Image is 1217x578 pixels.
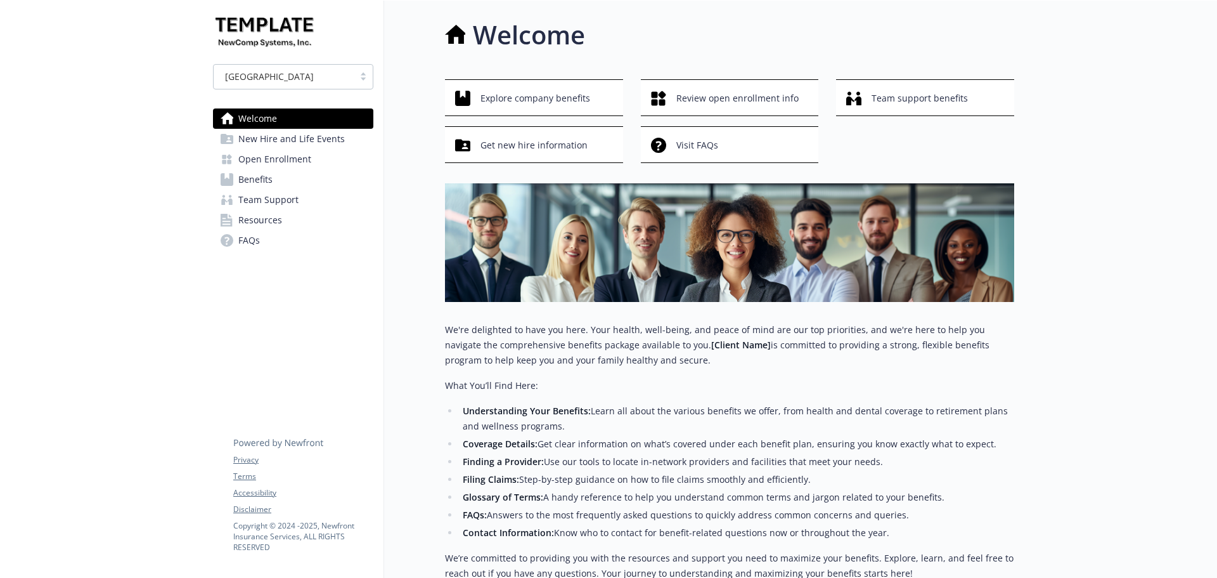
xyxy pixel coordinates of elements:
li: Learn all about the various benefits we offer, from health and dental coverage to retirement plan... [459,404,1014,434]
strong: Understanding Your Benefits: [463,405,591,417]
span: Resources [238,210,282,230]
button: Explore company benefits [445,79,623,116]
span: Review open enrollment info [676,86,799,110]
span: [GEOGRAPHIC_DATA] [220,70,347,83]
li: A handy reference to help you understand common terms and jargon related to your benefits. [459,490,1014,505]
span: Explore company benefits [480,86,590,110]
button: Visit FAQs [641,126,819,163]
strong: FAQs: [463,509,487,521]
a: New Hire and Life Events [213,129,373,149]
h1: Welcome [473,16,585,54]
a: Terms [233,471,373,482]
span: Benefits [238,169,273,190]
span: Get new hire information [480,133,588,157]
strong: [Client Name] [711,339,771,351]
img: overview page banner [445,183,1014,302]
strong: Coverage Details: [463,438,538,450]
a: Resources [213,210,373,230]
a: Team Support [213,190,373,210]
li: Answers to the most frequently asked questions to quickly address common concerns and queries. [459,508,1014,523]
p: We're delighted to have you here. Your health, well-being, and peace of mind are our top prioriti... [445,322,1014,368]
a: Open Enrollment [213,149,373,169]
span: FAQs [238,230,260,251]
li: Know who to contact for benefit-related questions now or throughout the year. [459,525,1014,541]
span: New Hire and Life Events [238,129,345,149]
button: Get new hire information [445,126,623,163]
p: Copyright © 2024 - 2025 , Newfront Insurance Services, ALL RIGHTS RESERVED [233,520,373,553]
a: Privacy [233,454,373,466]
p: What You’ll Find Here: [445,378,1014,393]
li: Get clear information on what’s covered under each benefit plan, ensuring you know exactly what t... [459,437,1014,452]
button: Review open enrollment info [641,79,819,116]
a: Accessibility [233,487,373,499]
a: FAQs [213,230,373,251]
span: [GEOGRAPHIC_DATA] [225,70,314,83]
li: Use our tools to locate in-network providers and facilities that meet your needs. [459,454,1014,470]
span: Team support benefits [872,86,968,110]
strong: Filing Claims: [463,473,519,485]
span: Team Support [238,190,299,210]
span: Open Enrollment [238,149,311,169]
strong: Finding a Provider: [463,456,544,468]
a: Benefits [213,169,373,190]
a: Disclaimer [233,504,373,515]
button: Team support benefits [836,79,1014,116]
li: Step-by-step guidance on how to file claims smoothly and efficiently. [459,472,1014,487]
strong: Glossary of Terms: [463,491,543,503]
a: Welcome [213,108,373,129]
strong: Contact Information: [463,527,554,539]
span: Visit FAQs [676,133,718,157]
span: Welcome [238,108,277,129]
